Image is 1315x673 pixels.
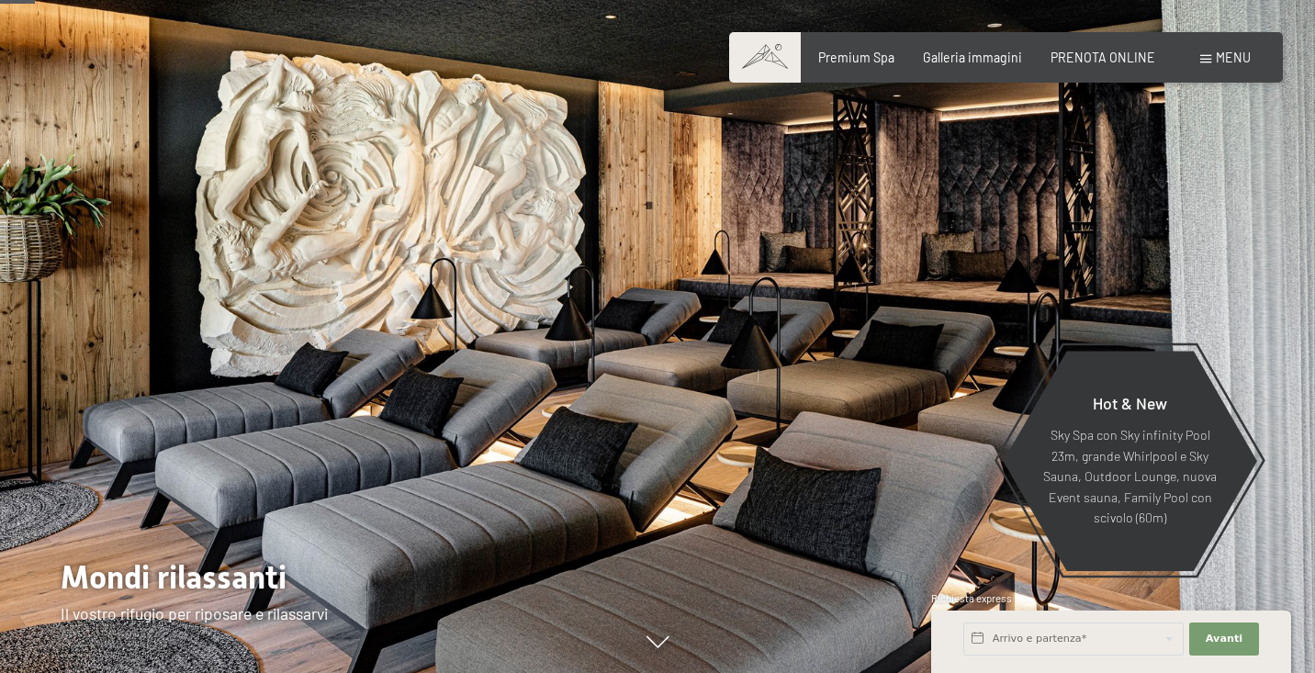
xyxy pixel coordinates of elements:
[1093,393,1167,413] span: Hot & New
[1002,350,1258,572] a: Hot & New Sky Spa con Sky infinity Pool 23m, grande Whirlpool e Sky Sauna, Outdoor Lounge, nuova ...
[1206,632,1242,646] span: Avanti
[923,50,1022,65] a: Galleria immagini
[1042,425,1218,529] p: Sky Spa con Sky infinity Pool 23m, grande Whirlpool e Sky Sauna, Outdoor Lounge, nuova Event saun...
[1216,50,1251,65] span: Menu
[1051,50,1155,65] a: PRENOTA ONLINE
[931,592,1012,604] span: Richiesta express
[1189,623,1259,656] button: Avanti
[818,50,894,65] a: Premium Spa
